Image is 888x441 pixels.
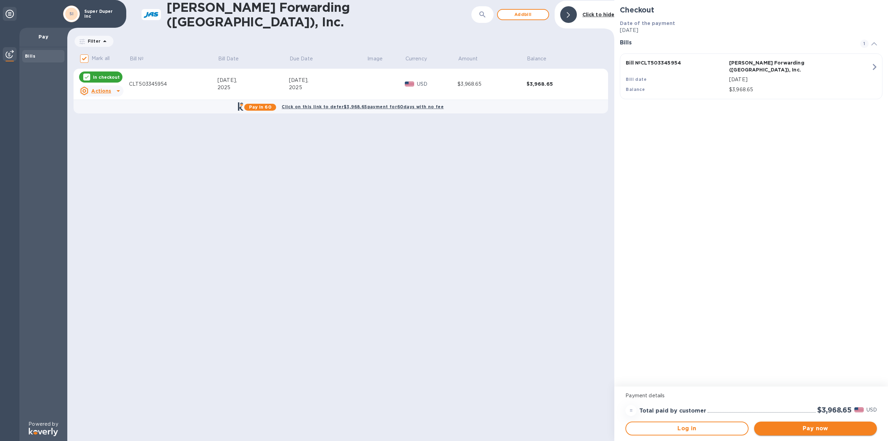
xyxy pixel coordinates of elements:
[458,80,526,88] div: $3,968.65
[458,55,478,62] p: Amount
[130,55,153,62] span: Bill №
[817,406,852,414] h2: $3,968.65
[860,40,869,48] span: 1
[639,408,706,414] h3: Total paid by customer
[217,84,289,91] div: 2025
[289,84,367,91] div: 2025
[282,104,444,109] b: Click on this link to defer $3,968.65 payment for 60 days with no fee
[625,392,877,399] p: Payment details
[620,27,882,34] p: [DATE]
[417,80,458,88] p: USD
[217,77,289,84] div: [DATE],
[626,87,645,92] b: Balance
[497,9,549,20] button: Addbill
[625,422,748,435] button: Log in
[626,59,726,66] p: Bill № CLT503345954
[620,6,882,14] h2: Checkout
[620,40,852,46] h3: Bills
[625,405,637,416] div: =
[290,55,322,62] span: Due Date
[620,53,882,99] button: Bill №CLT503345954[PERSON_NAME] Forwarding ([GEOGRAPHIC_DATA]), Inc.Bill date[DATE]Balance$3,968.65
[218,55,248,62] span: Bill Date
[527,55,555,62] span: Balance
[729,76,871,83] p: [DATE]
[527,80,596,87] div: $3,968.65
[25,33,62,40] p: Pay
[729,86,871,93] p: $3,968.65
[84,9,119,19] p: Super Duper Inc
[130,55,144,62] p: Bill №
[632,424,742,433] span: Log in
[289,77,367,84] div: [DATE],
[69,11,74,16] b: SI
[527,55,546,62] p: Balance
[582,12,615,17] b: Click to hide
[25,53,35,59] b: Bills
[626,77,647,82] b: Bill date
[405,55,427,62] p: Currency
[129,80,217,88] div: CLT503345954
[218,55,239,62] p: Bill Date
[93,74,120,80] p: In checkout
[729,59,830,73] p: [PERSON_NAME] Forwarding ([GEOGRAPHIC_DATA]), Inc.
[85,38,101,44] p: Filter
[620,20,675,26] b: Date of the payment
[29,428,58,436] img: Logo
[405,82,414,86] img: USD
[290,55,313,62] p: Due Date
[458,55,487,62] span: Amount
[760,424,871,433] span: Pay now
[866,406,877,414] p: USD
[367,55,383,62] p: Image
[28,421,58,428] p: Powered by
[754,422,877,435] button: Pay now
[91,88,111,94] u: Actions
[249,104,272,110] b: Pay in 60
[92,55,110,62] p: Mark all
[854,407,864,412] img: USD
[503,10,543,19] span: Add bill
